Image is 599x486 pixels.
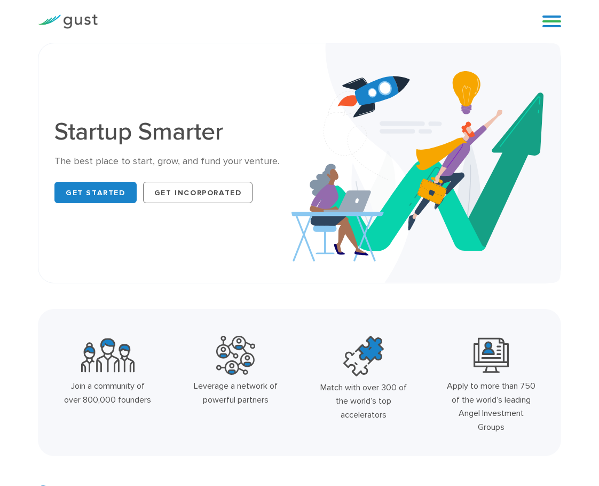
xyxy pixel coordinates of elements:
a: Get Started [54,182,137,203]
img: Leading Angel Investment [474,336,509,375]
img: Gust Logo [38,14,98,29]
img: Powerful Partners [216,336,255,375]
img: Startup Smarter Hero [291,43,561,283]
img: Community Founders [81,336,135,375]
a: Get Incorporated [143,182,253,203]
div: Leverage a network of powerful partners [191,379,280,406]
div: Join a community of over 800,000 founders [63,379,153,406]
h1: Startup Smarter [54,120,291,144]
div: The best place to start, grow, and fund your venture. [54,155,291,168]
div: Apply to more than 750 of the world’s leading Angel Investment Groups [446,379,536,434]
img: Top Accelerators [343,336,384,376]
div: Match with over 300 of the world’s top accelerators [319,381,408,422]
